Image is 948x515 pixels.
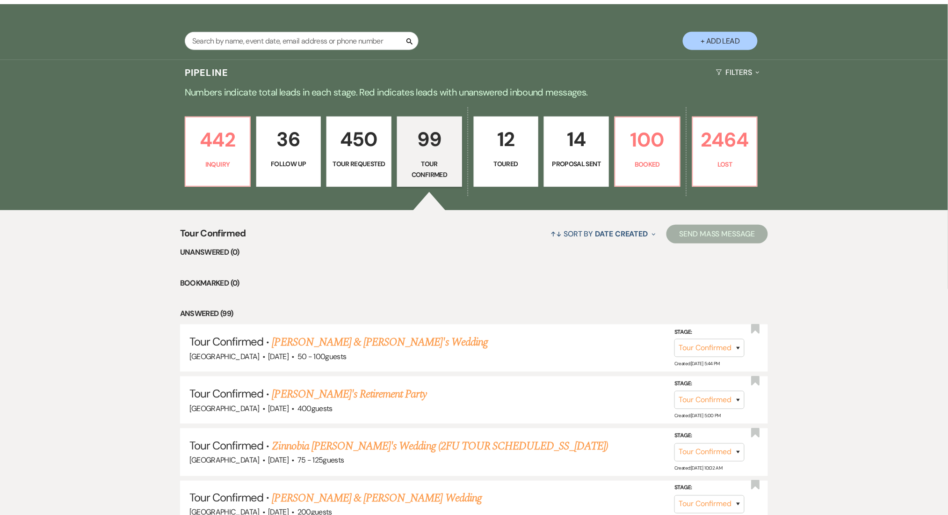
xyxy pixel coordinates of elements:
p: Follow Up [262,159,315,169]
a: 2464Lost [692,117,758,187]
label: Stage: [674,327,745,337]
a: 36Follow Up [256,117,321,187]
button: Sort By Date Created [547,221,659,246]
span: [DATE] [268,352,289,361]
label: Stage: [674,379,745,390]
span: [GEOGRAPHIC_DATA] [189,456,260,465]
a: [PERSON_NAME]'s Retirement Party [272,386,427,403]
a: 442Inquiry [185,117,251,187]
li: Unanswered (0) [180,246,768,258]
span: Created: [DATE] 10:02 AM [674,465,722,471]
h3: Pipeline [185,66,229,79]
span: [DATE] [268,404,289,413]
input: Search by name, event date, email address or phone number [185,32,419,50]
a: 12Toured [474,117,539,187]
span: Tour Confirmed [189,491,264,505]
a: 450Tour Requested [326,117,391,187]
span: Tour Confirmed [189,438,264,453]
a: [PERSON_NAME] & [PERSON_NAME]'s Wedding [272,334,488,351]
button: Filters [712,60,763,85]
p: 100 [621,124,674,155]
span: [DATE] [268,456,289,465]
li: Bookmarked (0) [180,277,768,289]
span: Tour Confirmed [189,386,264,401]
p: 442 [191,124,244,155]
p: 36 [262,124,315,155]
p: Numbers indicate total leads in each stage. Red indicates leads with unanswered inbound messages. [137,85,811,100]
p: Toured [480,159,533,169]
p: Inquiry [191,159,244,169]
button: Send Mass Message [666,225,768,243]
a: 100Booked [615,117,680,187]
span: 400 guests [297,404,333,413]
p: Tour Confirmed [403,159,456,180]
a: 99Tour Confirmed [397,117,462,187]
span: [GEOGRAPHIC_DATA] [189,404,260,413]
a: Zinnobia [PERSON_NAME]'s Wedding (2FU TOUR SCHEDULED_SS_[DATE]) [272,438,608,455]
button: + Add Lead [683,32,758,50]
span: Created: [DATE] 5:44 PM [674,361,720,367]
p: 450 [333,124,385,155]
span: Tour Confirmed [180,226,246,246]
label: Stage: [674,483,745,493]
span: [GEOGRAPHIC_DATA] [189,352,260,361]
p: Booked [621,159,674,169]
p: 14 [550,124,603,155]
a: [PERSON_NAME] & [PERSON_NAME] Wedding [272,490,482,507]
span: 75 - 125 guests [297,456,344,465]
span: Tour Confirmed [189,334,264,349]
span: Created: [DATE] 5:00 PM [674,413,721,419]
p: 12 [480,124,533,155]
a: 14Proposal Sent [544,117,609,187]
p: Tour Requested [333,159,385,169]
p: 99 [403,124,456,155]
p: 2464 [699,124,752,155]
p: Proposal Sent [550,159,603,169]
span: ↑↓ [550,229,562,239]
label: Stage: [674,431,745,441]
li: Answered (99) [180,308,768,320]
span: 50 - 100 guests [297,352,347,361]
span: Date Created [595,229,648,239]
p: Lost [699,159,752,169]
